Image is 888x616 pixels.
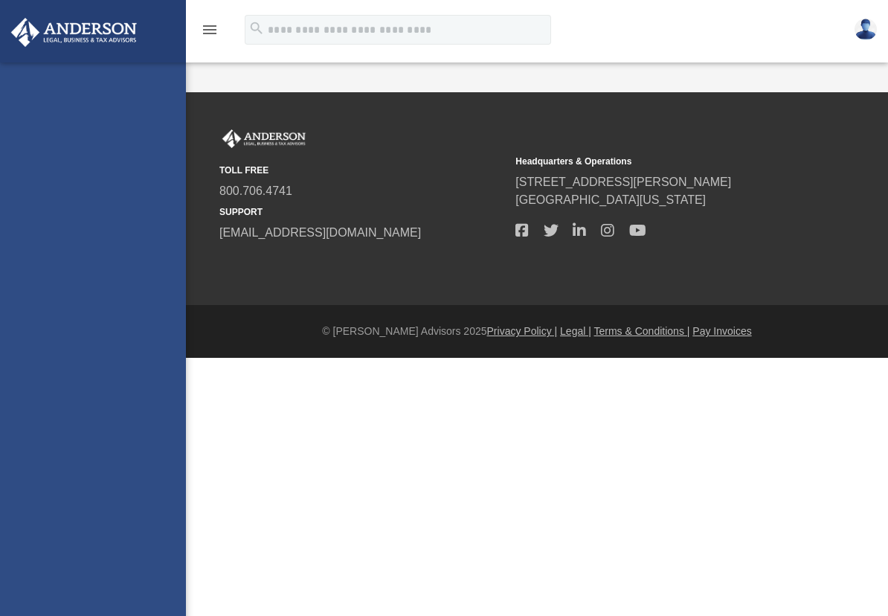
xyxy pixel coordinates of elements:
img: Anderson Advisors Platinum Portal [7,18,141,47]
i: search [248,20,265,36]
a: [EMAIL_ADDRESS][DOMAIN_NAME] [219,226,421,239]
a: Legal | [560,325,591,337]
a: 800.706.4741 [219,185,292,197]
a: [STREET_ADDRESS][PERSON_NAME] [515,176,731,188]
img: User Pic [855,19,877,40]
a: [GEOGRAPHIC_DATA][US_STATE] [515,193,706,206]
small: TOLL FREE [219,164,505,177]
a: menu [201,28,219,39]
a: Terms & Conditions | [594,325,690,337]
a: Privacy Policy | [487,325,558,337]
small: SUPPORT [219,205,505,219]
i: menu [201,21,219,39]
small: Headquarters & Operations [515,155,801,168]
a: Pay Invoices [692,325,751,337]
img: Anderson Advisors Platinum Portal [219,129,309,149]
div: © [PERSON_NAME] Advisors 2025 [186,324,888,339]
